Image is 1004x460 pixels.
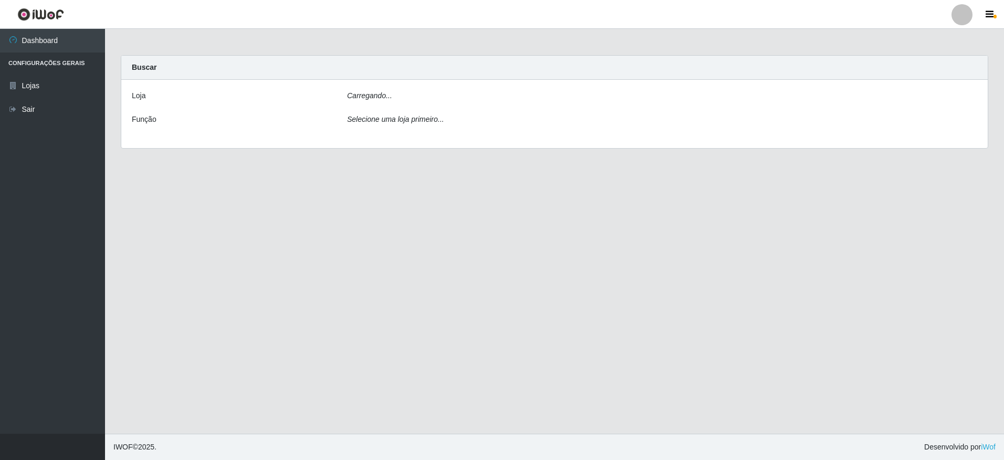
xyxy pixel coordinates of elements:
i: Carregando... [347,91,392,100]
span: © 2025 . [113,442,156,453]
label: Loja [132,90,145,101]
label: Função [132,114,156,125]
a: iWof [981,443,996,451]
i: Selecione uma loja primeiro... [347,115,444,123]
strong: Buscar [132,63,156,71]
img: CoreUI Logo [17,8,64,21]
span: IWOF [113,443,133,451]
span: Desenvolvido por [924,442,996,453]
